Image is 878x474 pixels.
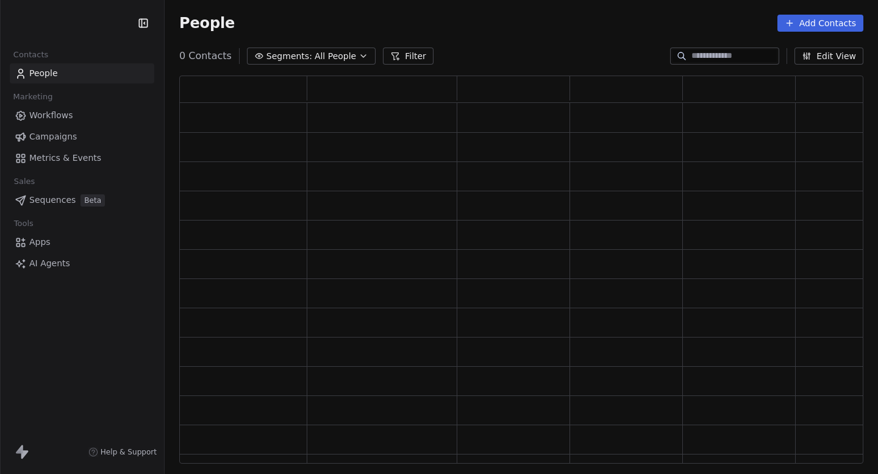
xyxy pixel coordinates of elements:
span: Marketing [8,88,58,106]
button: Filter [383,48,434,65]
span: Segments: [266,50,312,63]
a: Apps [10,232,154,252]
span: Help & Support [101,447,157,457]
a: Workflows [10,105,154,126]
span: Tools [9,214,38,233]
span: Campaigns [29,130,77,143]
span: 0 Contacts [179,49,232,63]
span: Sales [9,172,40,191]
span: Metrics & Events [29,152,101,164]
a: Campaigns [10,127,154,147]
span: AI Agents [29,257,70,270]
span: People [29,67,58,80]
span: All People [315,50,356,63]
span: Beta [80,194,105,207]
span: Contacts [8,46,54,64]
button: Add Contacts [777,15,863,32]
a: AI Agents [10,253,154,274]
a: SequencesBeta [10,190,154,210]
span: Sequences [29,194,76,207]
a: Metrics & Events [10,148,154,168]
a: Help & Support [88,447,157,457]
span: Apps [29,236,51,249]
a: People [10,63,154,83]
button: Edit View [794,48,863,65]
span: Workflows [29,109,73,122]
span: People [179,14,235,32]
